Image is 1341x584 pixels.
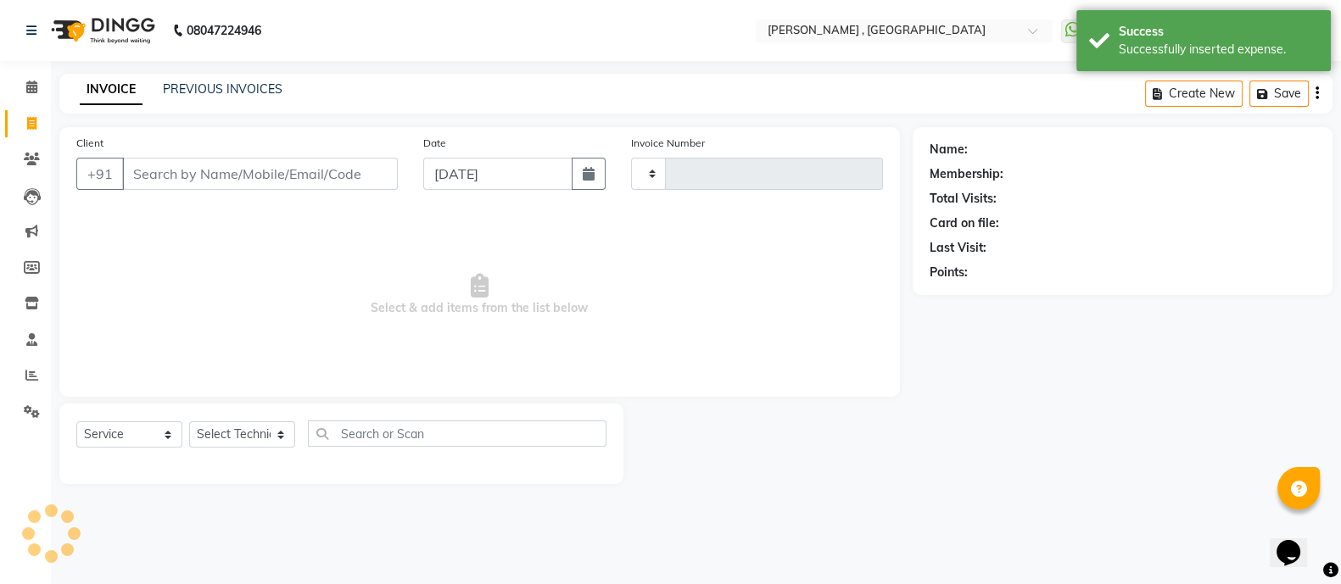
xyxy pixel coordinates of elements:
[1145,81,1243,107] button: Create New
[1119,23,1318,41] div: Success
[930,214,999,232] div: Card on file:
[930,190,997,208] div: Total Visits:
[76,136,103,151] label: Client
[1249,81,1309,107] button: Save
[308,420,606,447] input: Search or Scan
[43,7,159,54] img: logo
[187,7,261,54] b: 08047224946
[930,239,986,257] div: Last Visit:
[930,141,968,159] div: Name:
[1270,516,1324,567] iframe: chat widget
[631,136,705,151] label: Invoice Number
[423,136,446,151] label: Date
[76,158,124,190] button: +91
[163,81,282,97] a: PREVIOUS INVOICES
[76,210,883,380] span: Select & add items from the list below
[930,264,968,281] div: Points:
[80,75,142,105] a: INVOICE
[122,158,398,190] input: Search by Name/Mobile/Email/Code
[1119,41,1318,58] div: Successfully inserted expense.
[930,165,1003,183] div: Membership:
